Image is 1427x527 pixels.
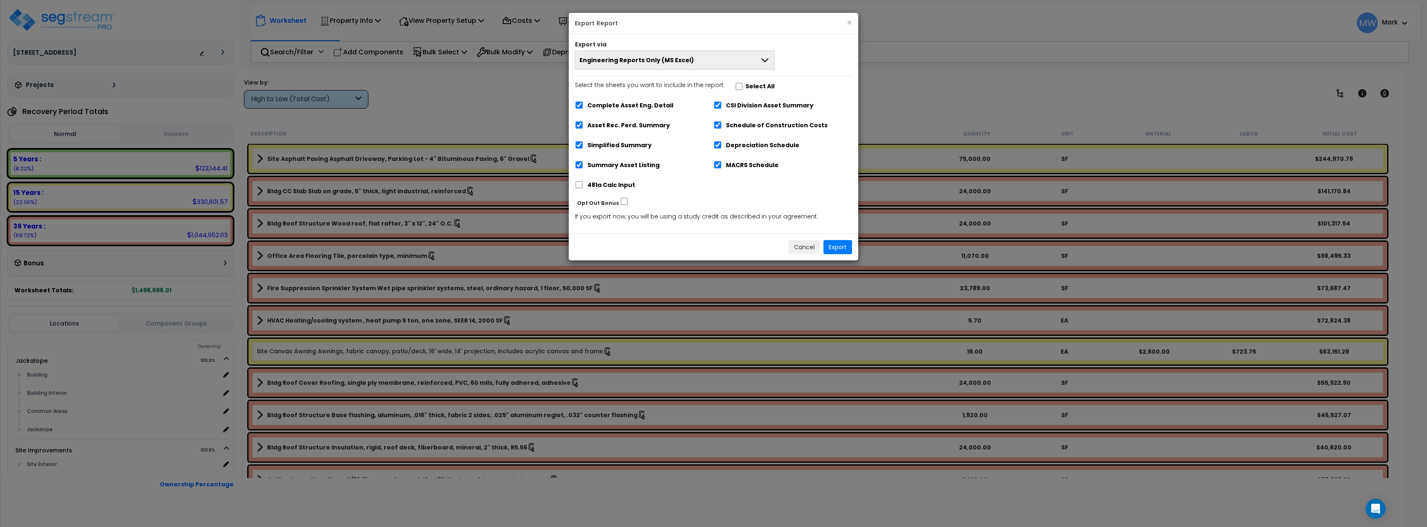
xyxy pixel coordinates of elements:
[726,101,813,110] label: CSI Division Asset Summary
[726,160,779,170] label: MACRS Schedule
[575,80,725,90] p: Select the sheets you want to include in the report:
[823,240,852,254] button: Export
[587,121,670,130] label: Asset Rec. Perd. Summary
[587,160,660,170] label: Summary Asset Listing
[735,83,743,90] input: Select the sheets you want to include in the report:Select All
[575,212,852,222] p: If you export now, you will be using a study credit as described in your agreement.
[575,51,774,70] button: Engineering Reports Only (MS Excel)
[580,56,694,64] span: Engineering Reports Only (MS Excel)
[789,240,820,254] button: Cancel
[726,141,799,150] label: Depreciation Schedule
[587,180,635,190] label: 481a Calc Input
[726,121,828,130] label: Schedule of Construction Costs
[575,40,606,49] label: Export via
[575,19,852,27] h5: Export Report
[1366,499,1386,519] div: Open Intercom Messenger
[745,82,774,91] label: Select All
[587,101,673,110] label: Complete Asset Eng. Detail
[847,18,852,27] button: ×
[587,141,652,150] label: Simplified Summary
[577,198,619,208] label: Opt Out Bonus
